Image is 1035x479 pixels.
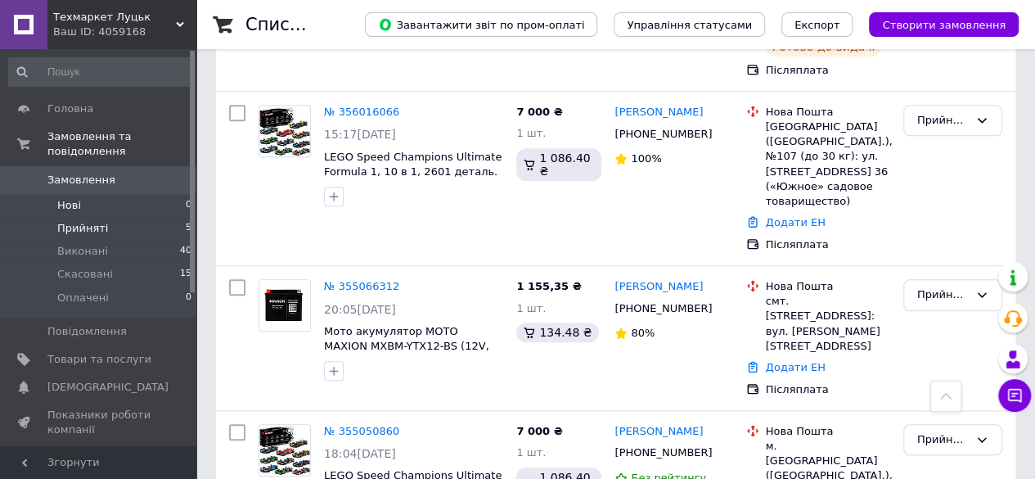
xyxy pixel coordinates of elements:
[781,12,853,37] button: Експорт
[917,112,969,129] div: Прийнято
[869,12,1019,37] button: Створити замовлення
[259,279,311,332] a: Фото товару
[998,379,1031,412] button: Чат з покупцем
[47,408,151,437] span: Показники роботи компанії
[882,19,1006,31] span: Створити замовлення
[516,302,546,314] span: 1 шт.
[259,106,310,156] img: Фото товару
[259,425,310,475] img: Фото товару
[516,280,581,292] span: 1 155,35 ₴
[8,57,193,87] input: Пошук
[516,446,546,459] span: 1 шт.
[47,352,151,367] span: Товари та послуги
[917,287,969,304] div: Прийнято
[57,221,108,236] span: Прийняті
[186,291,191,305] span: 0
[516,323,598,342] div: 134.48 ₴
[47,324,127,339] span: Повідомлення
[186,198,191,213] span: 0
[324,425,399,437] a: № 355050860
[47,129,196,159] span: Замовлення та повідомлення
[324,280,399,292] a: № 355066312
[853,18,1019,30] a: Створити замовлення
[614,12,765,37] button: Управління статусами
[631,152,661,165] span: 100%
[245,15,412,34] h1: Список замовлень
[611,442,715,463] div: [PHONE_NUMBER]
[766,294,890,354] div: смт. [STREET_ADDRESS]: вул. [PERSON_NAME][STREET_ADDRESS]
[47,173,115,188] span: Замовлення
[57,267,113,282] span: Скасовані
[766,424,890,439] div: Нова Пошта
[516,127,546,139] span: 1 шт.
[766,382,890,397] div: Післяплата
[259,105,311,157] a: Фото товару
[53,25,196,39] div: Ваш ID: 4059168
[57,244,108,259] span: Виконані
[611,298,715,319] div: [PHONE_NUMBER]
[365,12,597,37] button: Завантажити звіт по пром-оплаті
[766,361,826,373] a: Додати ЕН
[324,151,502,178] a: LEGO Speed Champions Ultimate Formula 1, 10 в 1, 2601 деталь.
[186,221,191,236] span: 5
[57,291,109,305] span: Оплачені
[516,106,562,118] span: 7 000 ₴
[324,106,399,118] a: № 356016066
[180,267,191,282] span: 15
[766,105,890,120] div: Нова Пошта
[631,327,655,339] span: 80%
[47,102,93,116] span: Головна
[324,447,396,460] span: 18:04[DATE]
[47,380,169,395] span: [DEMOGRAPHIC_DATA]
[53,10,176,25] span: Техмаркет Луцьк
[378,17,584,32] span: Завантажити звіт по пром-оплаті
[324,325,489,383] a: Мото акумулятор MOTO MAXION MXBM-YTX12-BS (12V, 10Ah, 180A, -/+), сухозаряд.з електролитом
[766,63,890,78] div: Післяплата
[614,279,703,295] a: [PERSON_NAME]
[614,105,703,120] a: [PERSON_NAME]
[766,279,890,294] div: Нова Пошта
[627,19,752,31] span: Управління статусами
[259,424,311,477] a: Фото товару
[180,244,191,259] span: 40
[516,148,601,181] div: 1 086.40 ₴
[917,432,969,449] div: Прийнято
[766,120,890,209] div: [GEOGRAPHIC_DATA] ([GEOGRAPHIC_DATA].), №107 (до 30 кг): ул. [STREET_ADDRESS] 36 («Южное» садовое...
[259,280,310,331] img: Фото товару
[614,424,703,440] a: [PERSON_NAME]
[324,303,396,316] span: 20:05[DATE]
[324,128,396,141] span: 15:17[DATE]
[766,237,890,252] div: Післяплата
[794,19,840,31] span: Експорт
[516,425,562,437] span: 7 000 ₴
[57,198,81,213] span: Нові
[611,124,715,145] div: [PHONE_NUMBER]
[766,216,826,228] a: Додати ЕН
